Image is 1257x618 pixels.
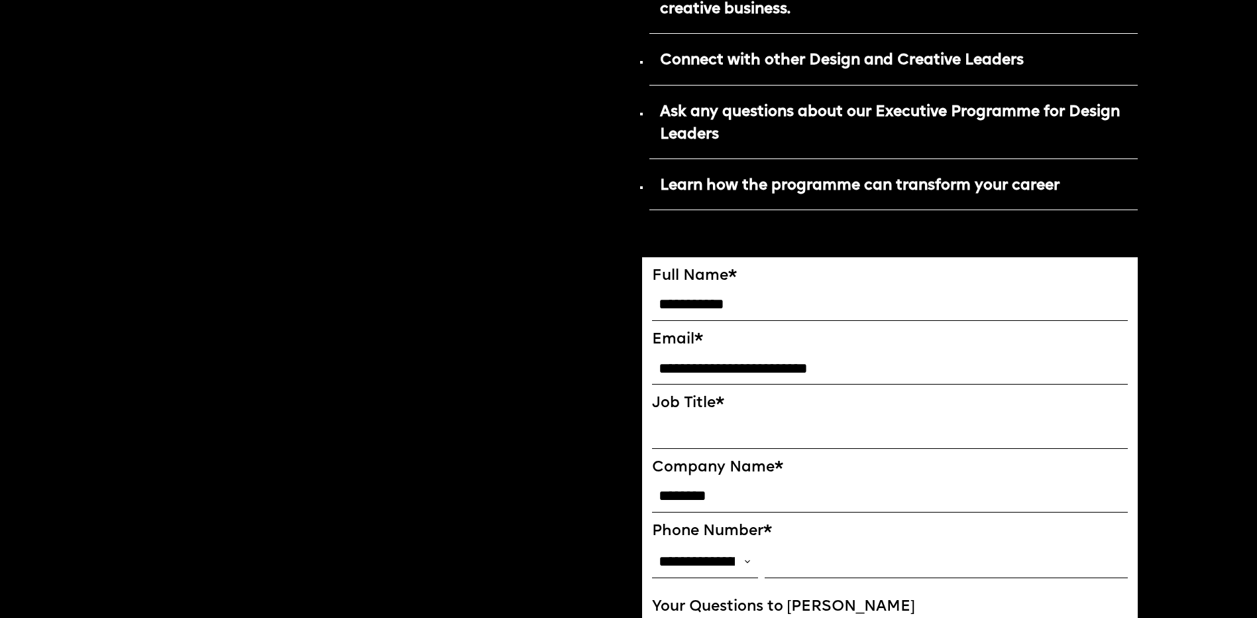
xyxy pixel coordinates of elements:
[652,267,1128,285] label: Full Name
[660,105,1120,143] strong: Ask any questions about our Executive Programme for Design Leaders
[652,395,1128,412] label: Job Title
[652,598,1128,616] label: Your Questions to [PERSON_NAME]
[652,459,1128,477] label: Company Name
[652,523,1128,540] label: Phone Number
[660,53,1024,68] strong: Connect with other Design and Creative Leaders
[660,178,1060,194] strong: Learn how the programme can transform your career
[652,331,1128,349] label: Email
